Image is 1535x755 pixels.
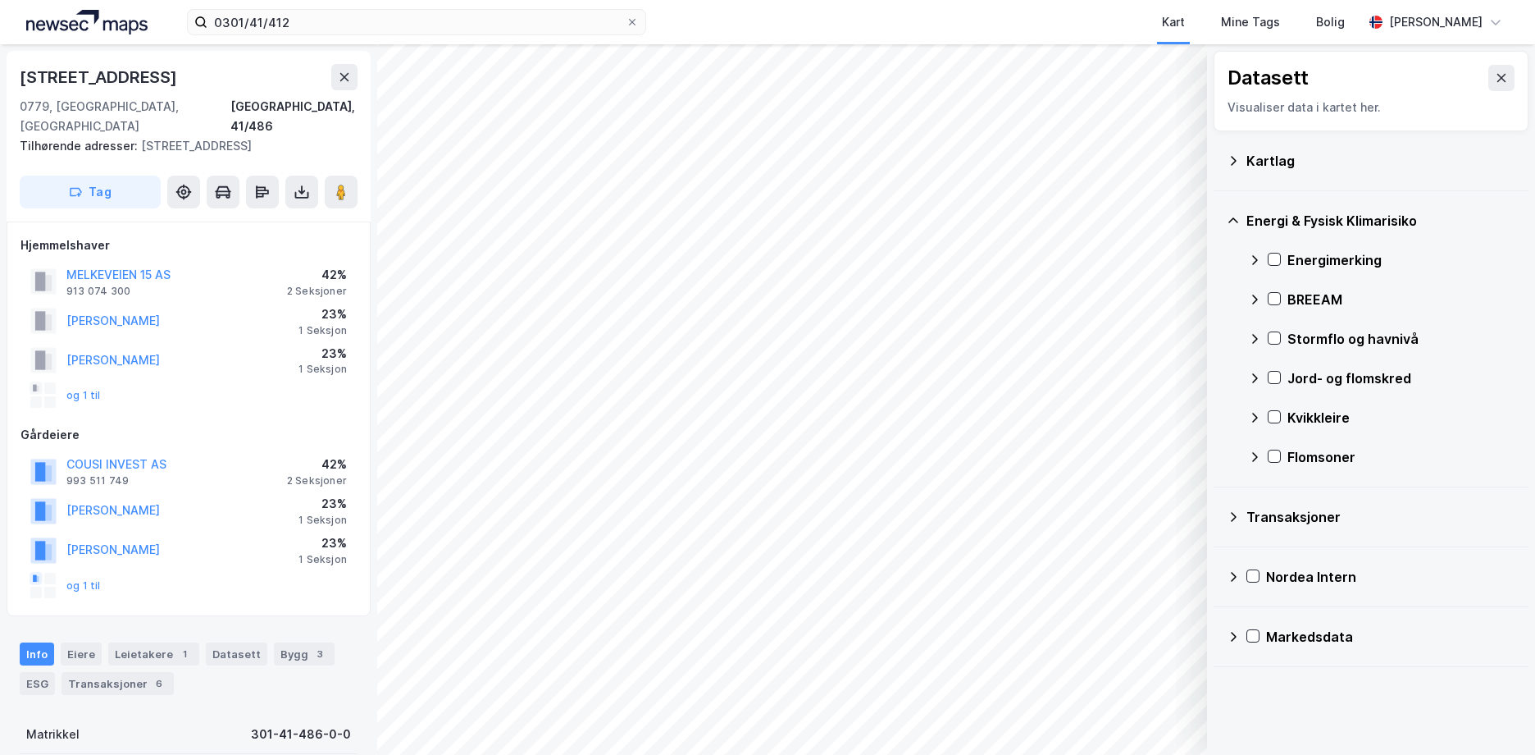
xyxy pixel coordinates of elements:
div: Stormflo og havnivå [1287,329,1515,349]
div: [STREET_ADDRESS] [20,64,180,90]
div: Bygg [274,643,335,666]
div: Gårdeiere [20,425,357,445]
div: Bolig [1316,12,1345,32]
div: Energi & Fysisk Klimarisiko [1246,211,1515,231]
div: Datasett [1228,65,1309,91]
div: 993 511 749 [66,474,129,487]
div: 1 Seksjon [298,514,347,527]
div: Eiere [61,643,102,666]
div: 1 [176,646,193,662]
div: ESG [20,672,55,695]
span: Tilhørende adresser: [20,139,141,153]
div: 2 Seksjoner [287,285,347,298]
div: Mine Tags [1221,12,1280,32]
div: Flomsoner [1287,447,1515,467]
div: Kvikkleire [1287,408,1515,428]
div: Kart [1162,12,1185,32]
div: Jord- og flomskred [1287,368,1515,388]
div: 1 Seksjon [298,553,347,566]
div: 42% [287,265,347,285]
div: 23% [298,344,347,364]
div: 1 Seksjon [298,363,347,376]
div: 1 Seksjon [298,324,347,337]
div: Datasett [206,643,267,666]
div: Transaksjoner [61,672,174,695]
div: 23% [298,494,347,514]
div: 6 [151,675,167,692]
div: Energimerking [1287,250,1515,270]
div: 3 [312,646,328,662]
div: 23% [298,304,347,324]
div: Hjemmelshaver [20,236,357,255]
div: Kartlag [1246,151,1515,171]
div: Matrikkel [26,725,80,744]
div: 301-41-486-0-0 [251,725,351,744]
img: logo.a4113a55bc3d86da70a041830d287a7e.svg [26,10,148,34]
div: BREEAM [1287,290,1515,309]
div: 0779, [GEOGRAPHIC_DATA], [GEOGRAPHIC_DATA] [20,97,230,136]
div: Markedsdata [1266,627,1515,647]
div: Info [20,643,54,666]
div: Visualiser data i kartet her. [1228,98,1515,117]
div: 23% [298,533,347,553]
div: [PERSON_NAME] [1389,12,1483,32]
iframe: Chat Widget [1453,676,1535,755]
div: Nordea Intern [1266,567,1515,587]
div: 42% [287,455,347,474]
div: [GEOGRAPHIC_DATA], 41/486 [230,97,358,136]
div: [STREET_ADDRESS] [20,136,344,156]
input: Søk på adresse, matrikkel, gårdeiere, leietakere eller personer [207,10,626,34]
div: 913 074 300 [66,285,130,298]
button: Tag [20,176,161,208]
div: Transaksjoner [1246,507,1515,527]
div: 2 Seksjoner [287,474,347,487]
div: Leietakere [108,643,199,666]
